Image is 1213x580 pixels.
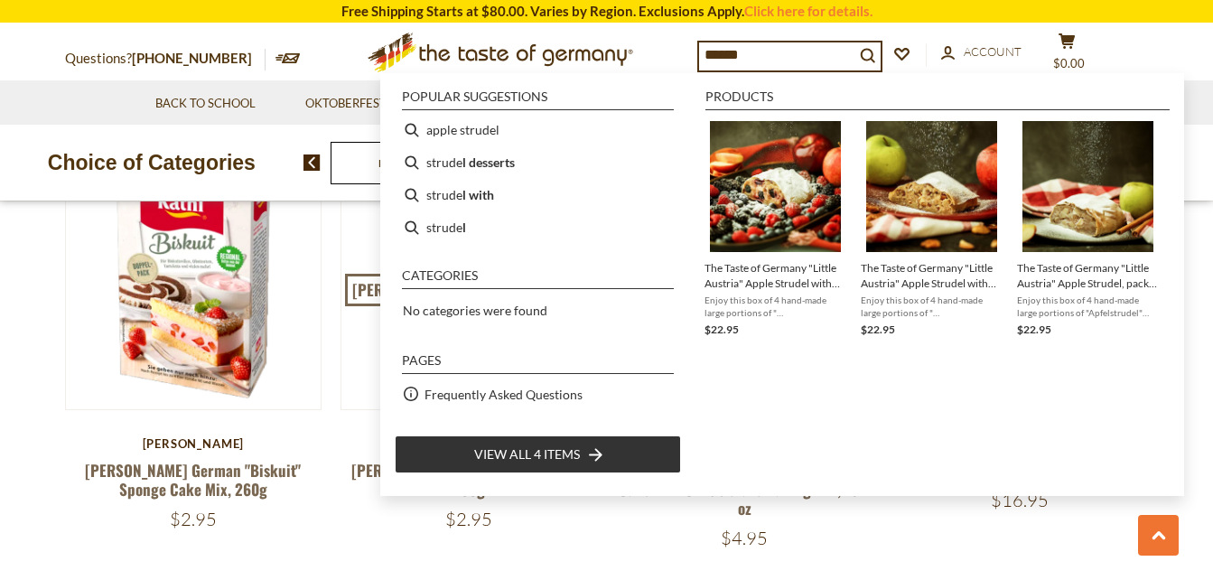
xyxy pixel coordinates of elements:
[991,489,1049,511] span: $16.95
[395,211,681,244] li: strudel
[403,303,547,318] span: No categories were found
[744,3,872,19] a: Click here for details.
[155,94,256,114] a: Back to School
[861,260,1003,291] span: The Taste of Germany "Little Austria" Apple Strudel with Pecans, pack of 4
[395,378,681,410] li: Frequently Asked Questions
[395,179,681,211] li: strudel with
[1017,323,1051,336] span: $22.95
[1017,121,1159,339] a: The Taste of Germany "Little Austria" Apple Strudel, pack of 4Enjoy this box of 4 hand-made large...
[861,121,1003,339] a: The Taste of Germany "Little Austria" Apple Strudel with Pecans, pack of 4Enjoy this box of 4 han...
[861,323,895,336] span: $22.95
[854,114,1010,346] li: The Taste of Germany "Little Austria" Apple Strudel with Pecans, pack of 4
[462,184,494,205] b: l with
[704,260,846,291] span: The Taste of Germany "Little Austria" Apple Strudel with Mixed Berries, pack of 4
[861,294,1003,319] span: Enjoy this box of 4 hand-made large portions of "[PERSON_NAME] Beeren Strudel" (apple [PERSON_NAM...
[721,527,768,549] span: $4.95
[65,436,322,451] div: [PERSON_NAME]
[462,152,515,173] b: l desserts
[345,274,868,306] a: [PERSON_NAME] "[PERSON_NAME]-Puefferchen" Apple Popover Dessert Mix 152g
[445,508,492,530] span: $2.95
[170,508,217,530] span: $2.95
[341,154,597,410] img: Kathi German Waffles Mix, 400g
[964,44,1022,59] span: Account
[66,154,322,410] img: Kathi German "Biskuit" Sponge Cake Mix, 260g
[303,154,321,171] img: previous arrow
[704,294,846,319] span: Enjoy this box of 4 hand-made large portions of "[PERSON_NAME] Beeren Strudel" (apple [PERSON_NAM...
[351,459,586,500] a: [PERSON_NAME] German Waffles Mix, 400g
[705,90,1170,110] li: Products
[697,114,854,346] li: The Taste of Germany "Little Austria" Apple Strudel with Mixed Berries, pack of 4
[704,323,739,336] span: $22.95
[395,146,681,179] li: strudel desserts
[395,435,681,473] li: View all 4 items
[341,436,598,451] div: [PERSON_NAME]
[1053,56,1085,70] span: $0.00
[65,47,266,70] p: Questions?
[425,384,583,405] a: Frequently Asked Questions
[704,121,846,339] a: The Taste of Germany "Little Austria" Apple Strudel with Mixed Berries, pack of 4Enjoy this box o...
[85,459,301,500] a: [PERSON_NAME] German "Biskuit" Sponge Cake Mix, 260g
[1040,33,1095,78] button: $0.00
[378,156,464,170] a: Food By Category
[1017,294,1159,319] span: Enjoy this box of 4 hand-made large portions of "Apfelstrudel" (apple strudel), produced freshly ...
[941,42,1022,62] a: Account
[395,114,681,146] li: apple strudel
[1010,114,1166,346] li: The Taste of Germany "Little Austria" Apple Strudel, pack of 4
[402,90,674,110] li: Popular suggestions
[402,354,674,374] li: Pages
[474,444,580,464] span: View all 4 items
[380,73,1184,496] div: Instant Search Results
[1017,260,1159,291] span: The Taste of Germany "Little Austria" Apple Strudel, pack of 4
[305,94,398,114] a: Oktoberfest
[462,217,466,238] b: l
[132,50,252,66] a: [PHONE_NUMBER]
[402,269,674,289] li: Categories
